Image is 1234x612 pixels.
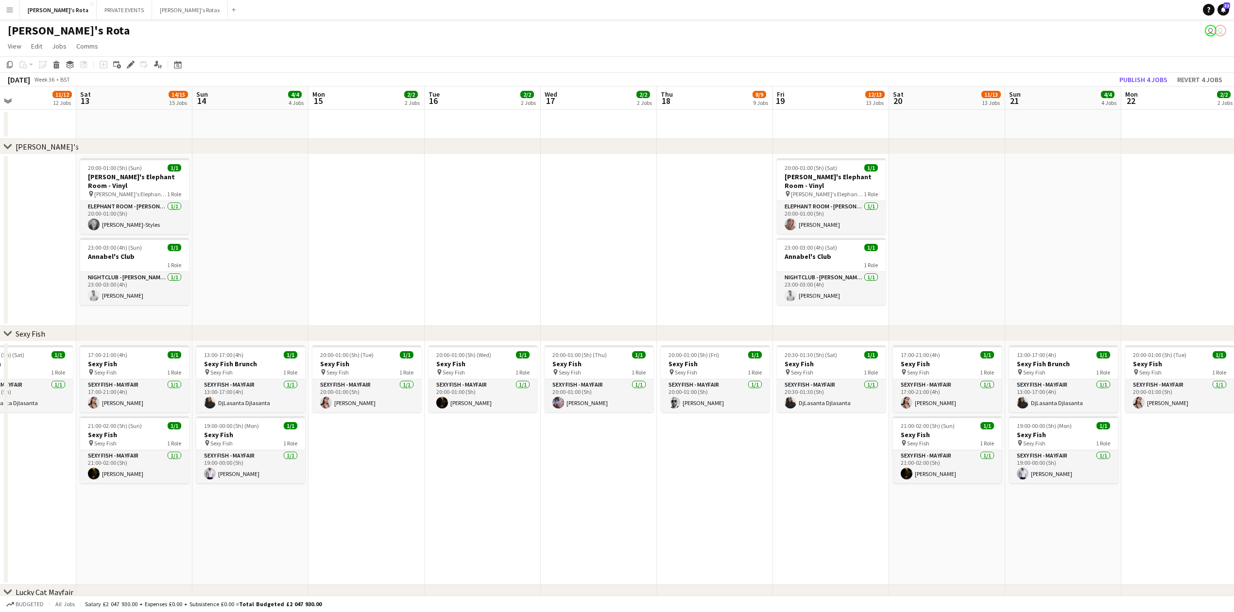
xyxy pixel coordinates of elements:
[791,190,864,198] span: [PERSON_NAME]'s Elephant Room- Vinyl Set
[1213,351,1226,358] span: 1/1
[1125,379,1234,412] app-card-role: SEXY FISH - MAYFAIR1/120:00-01:00 (5h)[PERSON_NAME]
[196,416,305,483] div: 19:00-00:00 (5h) (Mon)1/1Sexy Fish Sexy Fish1 RoleSEXY FISH - MAYFAIR1/119:00-00:00 (5h)[PERSON_N...
[785,164,837,171] span: 20:00-01:00 (5h) (Sat)
[427,95,440,106] span: 16
[1009,379,1118,412] app-card-role: SEXY FISH - MAYFAIR1/113:00-17:00 (4h)DjLasanta Djlasanta
[80,238,189,305] app-job-card: 23:00-03:00 (4h) (Sun)1/1Annabel's Club1 RoleNIGHTCLUB - [PERSON_NAME]'S1/123:00-03:00 (4h)[PERSO...
[80,172,189,190] h3: [PERSON_NAME]'s Elephant Room - Vinyl
[516,351,530,358] span: 1/1
[85,600,322,608] div: Salary £2 047 930.00 + Expenses £0.00 + Subsistence £0.00 =
[16,587,73,597] div: Lucky Cat Mayfair
[545,345,653,412] div: 20:00-01:00 (5h) (Thu)1/1Sexy Fish Sexy Fish1 RoleSEXY FISH - MAYFAIR1/120:00-01:00 (5h)[PERSON_N...
[1017,351,1056,358] span: 13:00-17:00 (4h)
[1009,359,1118,368] h3: Sexy Fish Brunch
[864,261,878,269] span: 1 Role
[545,359,653,368] h3: Sexy Fish
[661,379,770,412] app-card-role: SEXY FISH - MAYFAIR1/120:00-01:00 (5h)[PERSON_NAME]
[80,158,189,234] app-job-card: 20:00-01:00 (5h) (Sun)1/1[PERSON_NAME]'s Elephant Room - Vinyl [PERSON_NAME]'s Elephant Room- Vin...
[168,351,181,358] span: 1/1
[400,351,413,358] span: 1/1
[545,379,653,412] app-card-role: SEXY FISH - MAYFAIR1/120:00-01:00 (5h)[PERSON_NAME]
[312,345,421,412] div: 20:00-01:00 (5h) (Tue)1/1Sexy Fish Sexy Fish1 RoleSEXY FISH - MAYFAIR1/120:00-01:00 (5h)[PERSON_N...
[31,42,42,51] span: Edit
[88,351,127,358] span: 17:00-21:00 (4h)
[428,379,537,412] app-card-role: SEXY FISH - MAYFAIR1/120:00-01:00 (5h)[PERSON_NAME]
[864,244,878,251] span: 1/1
[80,416,189,483] app-job-card: 21:00-02:00 (5h) (Sun)1/1Sexy Fish Sexy Fish1 RoleSEXY FISH - MAYFAIR1/121:00-02:00 (5h)[PERSON_N...
[777,201,886,234] app-card-role: ELEPHANT ROOM - [PERSON_NAME]'S1/120:00-01:00 (5h)[PERSON_NAME]
[1009,430,1118,439] h3: Sexy Fish
[52,42,67,51] span: Jobs
[775,95,785,106] span: 19
[559,369,581,376] span: Sexy Fish
[1212,369,1226,376] span: 1 Role
[1101,99,1116,106] div: 4 Jobs
[60,76,70,83] div: BST
[893,416,1002,483] app-job-card: 21:00-02:00 (5h) (Sun)1/1Sexy Fish Sexy Fish1 RoleSEXY FISH - MAYFAIR1/121:00-02:00 (5h)[PERSON_N...
[289,99,304,106] div: 4 Jobs
[1097,351,1110,358] span: 1/1
[1205,25,1217,36] app-user-avatar: Victoria Goodsell
[94,440,117,447] span: Sexy Fish
[312,90,325,99] span: Mon
[399,369,413,376] span: 1 Role
[428,345,537,412] div: 20:00-01:00 (5h) (Wed)1/1Sexy Fish Sexy Fish1 RoleSEXY FISH - MAYFAIR1/120:00-01:00 (5h)[PERSON_N...
[80,272,189,305] app-card-role: NIGHTCLUB - [PERSON_NAME]'S1/123:00-03:00 (4h)[PERSON_NAME]
[891,95,904,106] span: 20
[893,345,1002,412] app-job-card: 17:00-21:00 (4h)1/1Sexy Fish Sexy Fish1 RoleSEXY FISH - MAYFAIR1/117:00-21:00 (4h)[PERSON_NAME]
[1009,345,1118,412] app-job-card: 13:00-17:00 (4h)1/1Sexy Fish Brunch Sexy Fish1 RoleSEXY FISH - MAYFAIR1/113:00-17:00 (4h)DjLasant...
[1023,369,1045,376] span: Sexy Fish
[661,359,770,368] h3: Sexy Fish
[152,0,228,19] button: [PERSON_NAME]'s Rotas
[907,369,929,376] span: Sexy Fish
[52,91,72,98] span: 11/12
[80,450,189,483] app-card-role: SEXY FISH - MAYFAIR1/121:00-02:00 (5h)[PERSON_NAME]
[777,345,886,412] div: 20:30-01:30 (5h) (Sat)1/1Sexy Fish Sexy Fish1 RoleSEXY FISH - MAYFAIR1/120:30-01:30 (5h)DjLasanta...
[1217,4,1229,16] a: 32
[1215,25,1226,36] app-user-avatar: Katie Farrow
[1124,95,1138,106] span: 22
[753,99,768,106] div: 9 Jobs
[1009,90,1021,99] span: Sun
[520,91,534,98] span: 2/2
[748,351,762,358] span: 1/1
[545,90,557,99] span: Wed
[5,599,45,610] button: Budgeted
[1096,369,1110,376] span: 1 Role
[8,42,21,51] span: View
[51,351,65,358] span: 1/1
[893,90,904,99] span: Sat
[88,164,142,171] span: 20:00-01:00 (5h) (Sun)
[777,90,785,99] span: Fri
[204,351,243,358] span: 13:00-17:00 (4h)
[980,369,994,376] span: 1 Role
[72,40,102,52] a: Comms
[777,172,886,190] h3: [PERSON_NAME]'s Elephant Room - Vinyl
[88,422,142,429] span: 21:00-02:00 (5h) (Sun)
[893,379,1002,412] app-card-role: SEXY FISH - MAYFAIR1/117:00-21:00 (4h)[PERSON_NAME]
[981,91,1001,98] span: 11/13
[1223,2,1230,9] span: 32
[1125,90,1138,99] span: Mon
[980,351,994,358] span: 1/1
[1008,95,1021,106] span: 21
[443,369,465,376] span: Sexy Fish
[53,99,71,106] div: 12 Jobs
[284,422,297,429] span: 1/1
[94,369,117,376] span: Sexy Fish
[659,95,673,106] span: 18
[80,201,189,234] app-card-role: ELEPHANT ROOM - [PERSON_NAME]'S1/120:00-01:00 (5h)[PERSON_NAME]-Styles
[893,359,1002,368] h3: Sexy Fish
[94,190,167,198] span: [PERSON_NAME]'s Elephant Room- Vinyl Set
[668,351,719,358] span: 20:00-01:00 (5h) (Fri)
[428,90,440,99] span: Tue
[283,369,297,376] span: 1 Role
[204,422,259,429] span: 19:00-00:00 (5h) (Mon)
[51,369,65,376] span: 1 Role
[53,600,77,608] span: All jobs
[893,450,1002,483] app-card-role: SEXY FISH - MAYFAIR1/121:00-02:00 (5h)[PERSON_NAME]
[80,379,189,412] app-card-role: SEXY FISH - MAYFAIR1/117:00-21:00 (4h)[PERSON_NAME]
[195,95,208,106] span: 14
